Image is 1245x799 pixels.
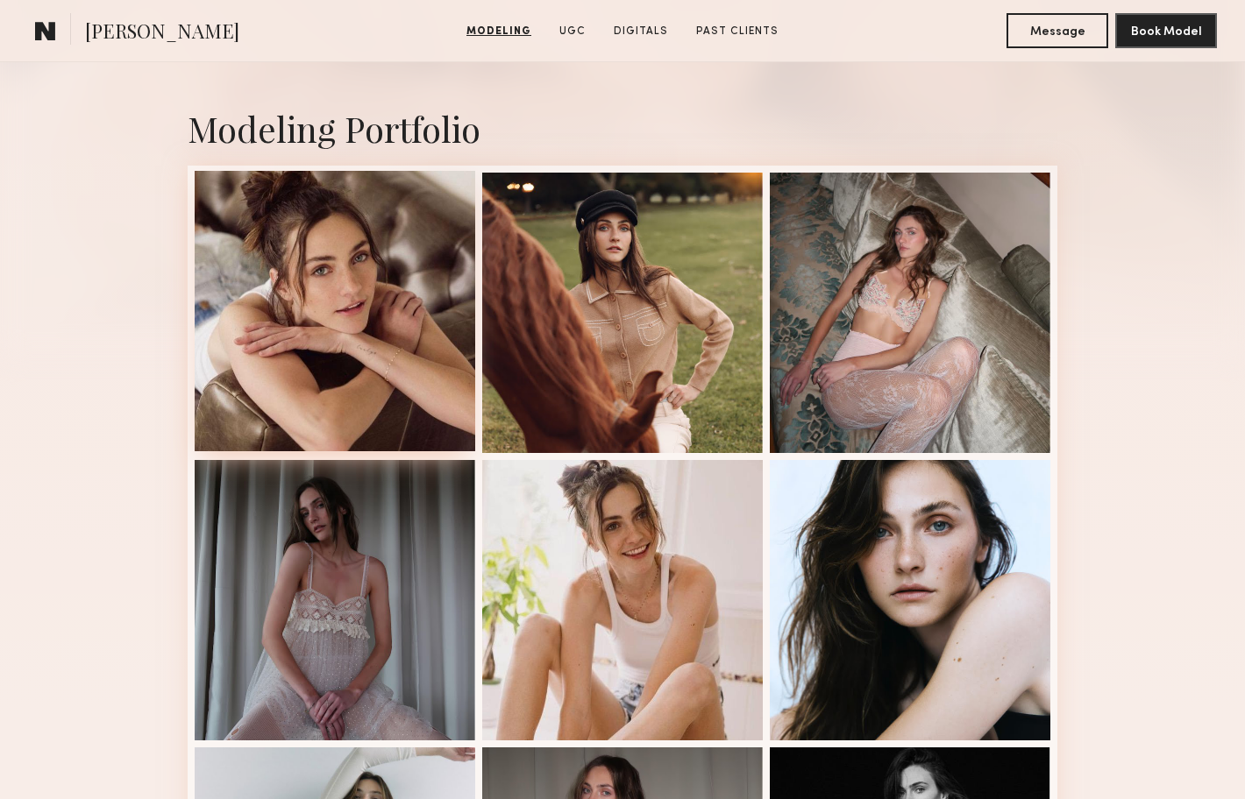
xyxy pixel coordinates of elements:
[689,24,786,39] a: Past Clients
[607,24,675,39] a: Digitals
[1007,13,1108,48] button: Message
[552,24,593,39] a: UGC
[1115,23,1217,38] a: Book Model
[85,18,239,48] span: [PERSON_NAME]
[188,105,1057,152] div: Modeling Portfolio
[459,24,538,39] a: Modeling
[1115,13,1217,48] button: Book Model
